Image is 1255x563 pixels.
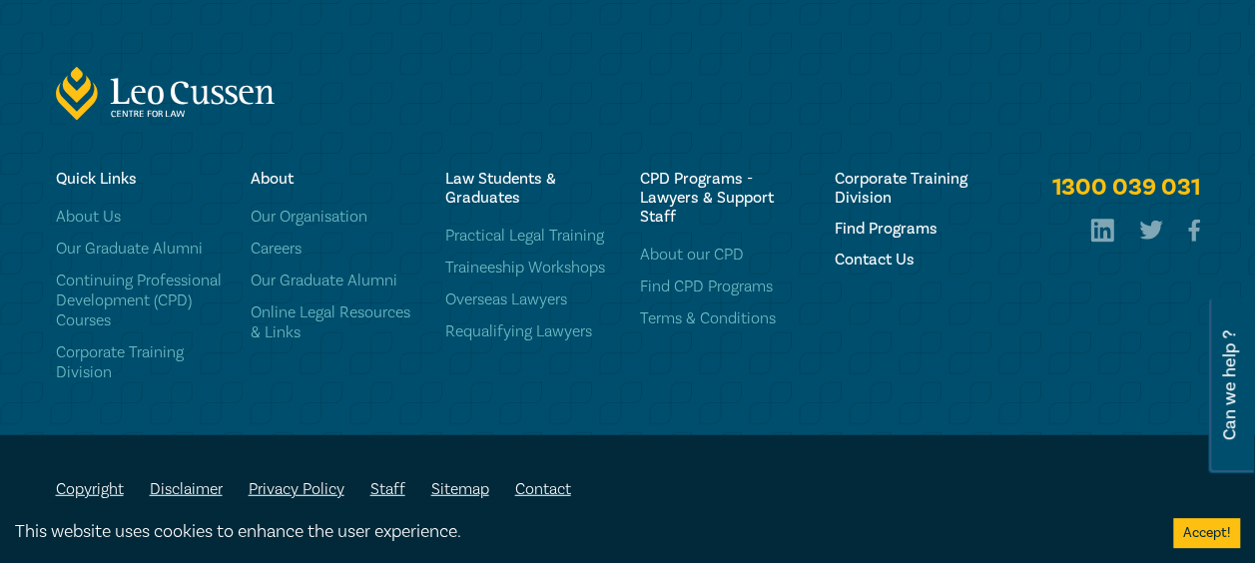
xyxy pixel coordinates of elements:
a: Careers [251,239,421,259]
a: Find Programs [835,220,1005,239]
a: Our Graduate Alumni [251,271,421,290]
a: Overseas Lawyers [445,289,616,309]
a: Continuing Professional Development (CPD) Courses [56,271,227,330]
a: Terms & Conditions [640,308,811,328]
a: 1300 039 031 [1052,170,1200,206]
a: Traineeship Workshops [445,258,616,278]
a: Contact Us [835,251,1005,270]
a: Online Legal Resources & Links [251,302,421,342]
h6: Quick Links [56,170,227,189]
a: Corporate Training Division [835,170,1005,208]
a: Sitemap [431,479,489,499]
h6: CPD Programs - Lawyers & Support Staff [640,170,811,227]
a: About Us [56,207,227,227]
a: Requalifying Lawyers [445,321,616,341]
a: Privacy Policy [249,479,344,499]
a: Our Graduate Alumni [56,239,227,259]
a: About our CPD [640,245,811,265]
span: Can we help ? [1220,309,1239,461]
a: Corporate Training Division [56,342,227,382]
h6: About [251,170,421,189]
button: Accept cookies [1173,518,1240,548]
a: Disclaimer [150,479,223,499]
a: Staff [370,479,405,499]
a: Practical Legal Training [445,226,616,246]
a: Find CPD Programs [640,277,811,296]
div: This website uses cookies to enhance the user experience. [15,519,1143,545]
a: Copyright [56,479,124,499]
h6: Law Students & Graduates [445,170,616,208]
a: Contact [515,479,571,499]
a: Our Organisation [251,207,421,227]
